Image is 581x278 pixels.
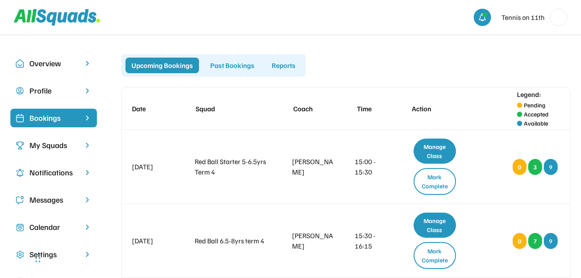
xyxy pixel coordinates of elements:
div: Manage Class [414,213,456,238]
div: Reports [266,58,302,73]
img: Icon%20copy%207.svg [16,223,24,232]
div: Mark Complete [414,242,456,269]
div: Calendar [29,221,78,233]
div: [PERSON_NAME] [292,230,335,251]
div: Red Ball 6.5-8yrs term 4 [195,236,272,246]
div: Settings [29,249,78,260]
div: Messages [29,194,78,206]
div: 15:00 - 15:30 [355,156,389,177]
div: My Squads [29,139,78,151]
div: Mark Complete [414,168,456,195]
div: 15:30 - 16:15 [355,230,389,251]
div: Squad [196,103,273,114]
img: user-circle.svg [16,87,24,95]
div: Date [132,103,175,114]
img: Icon%20copy%203.svg [16,141,24,150]
img: chevron-right%20copy%203.svg [83,114,92,122]
img: chevron-right.svg [83,59,92,68]
div: Coach [293,103,336,114]
img: IMG_2979.png [550,9,567,26]
div: Upcoming Bookings [125,58,199,73]
div: 3 [528,159,542,175]
div: Overview [29,58,78,69]
div: Available [524,119,548,128]
div: Red Ball Starter 5-6.5yrs Term 4 [195,156,272,177]
img: chevron-right.svg [83,168,92,177]
div: [PERSON_NAME] [292,156,335,177]
div: Notifications [29,167,78,178]
div: Profile [29,85,78,97]
img: Icon%20%2819%29.svg [16,114,24,123]
div: Bookings [29,112,78,124]
div: [DATE] [132,162,175,172]
div: Tennis on 11th [501,12,545,23]
div: Legend: [517,89,541,100]
img: chevron-right.svg [83,223,92,231]
div: 9 [544,233,558,249]
div: Pending [524,100,546,110]
div: Manage Class [414,139,456,164]
img: chevron-right.svg [83,87,92,95]
div: 0 [513,233,526,249]
div: 9 [544,159,558,175]
div: Time [357,103,391,114]
img: chevron-right.svg [83,141,92,149]
div: [DATE] [132,236,175,246]
div: 0 [513,159,526,175]
div: Action [412,103,463,114]
img: bell-03%20%281%29.svg [478,13,487,22]
div: Accepted [524,110,549,119]
img: Icon%20copy%205.svg [16,196,24,204]
div: Past Bookings [204,58,260,73]
img: chevron-right.svg [83,196,92,204]
img: Icon%20copy%2010.svg [16,59,24,68]
img: Icon%20copy%204.svg [16,168,24,177]
div: 7 [528,233,542,249]
img: chevron-right.svg [83,250,92,259]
